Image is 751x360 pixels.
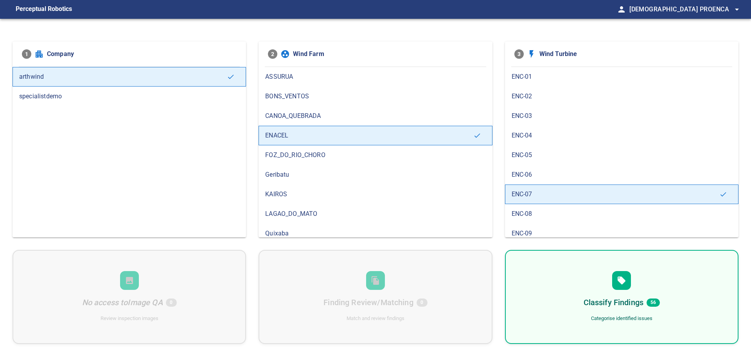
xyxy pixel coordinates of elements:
[512,209,732,219] span: ENC-08
[514,49,524,59] span: 3
[591,315,652,322] div: Categorise identified issues
[259,145,492,165] div: FOZ_DO_RIO_CHORO
[647,298,660,307] span: 56
[505,87,738,106] div: ENC-02
[265,111,485,121] span: CANOA_QUEBRADA
[259,87,492,106] div: BONS_VENTOS
[259,67,492,87] div: ASSURUA
[539,49,729,59] span: Wind Turbine
[505,204,738,224] div: ENC-08
[19,72,227,81] span: arthwind
[265,92,485,101] span: BONS_VENTOS
[259,165,492,185] div: Geribatu
[617,5,626,14] span: person
[265,190,485,199] span: KAIROS
[265,72,485,81] span: ASSURUA
[505,250,738,344] div: Classify Findings56Categorise identified issues
[505,224,738,243] div: ENC-09
[22,49,31,59] span: 1
[512,72,732,81] span: ENC-01
[19,92,239,101] span: specialistdemo
[626,2,742,17] button: [DEMOGRAPHIC_DATA] Proenca
[505,145,738,165] div: ENC-05
[505,185,738,204] div: ENC-07
[259,106,492,126] div: CANOA_QUEBRADA
[13,87,246,106] div: specialistdemo
[259,126,492,145] div: ENACEL
[268,49,277,59] span: 2
[265,150,485,160] span: FOZ_DO_RIO_CHORO
[13,67,246,87] div: arthwind
[265,209,485,219] span: LAGAO_DO_MATO
[47,49,237,59] span: Company
[512,92,732,101] span: ENC-02
[512,150,732,160] span: ENC-05
[265,170,485,179] span: Geribatu
[265,131,473,140] span: ENACEL
[259,185,492,204] div: KAIROS
[505,126,738,145] div: ENC-04
[505,165,738,185] div: ENC-06
[732,5,742,14] span: arrow_drop_down
[265,229,485,238] span: Quixaba
[512,170,732,179] span: ENC-06
[512,111,732,121] span: ENC-03
[505,106,738,126] div: ENC-03
[16,3,72,16] figcaption: Perceptual Robotics
[259,224,492,243] div: Quixaba
[629,4,742,15] span: [DEMOGRAPHIC_DATA] Proenca
[584,296,644,309] h6: Classify Findings
[505,67,738,87] div: ENC-01
[259,204,492,224] div: LAGAO_DO_MATO
[293,49,483,59] span: Wind Farm
[512,229,732,238] span: ENC-09
[512,190,719,199] span: ENC-07
[512,131,732,140] span: ENC-04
